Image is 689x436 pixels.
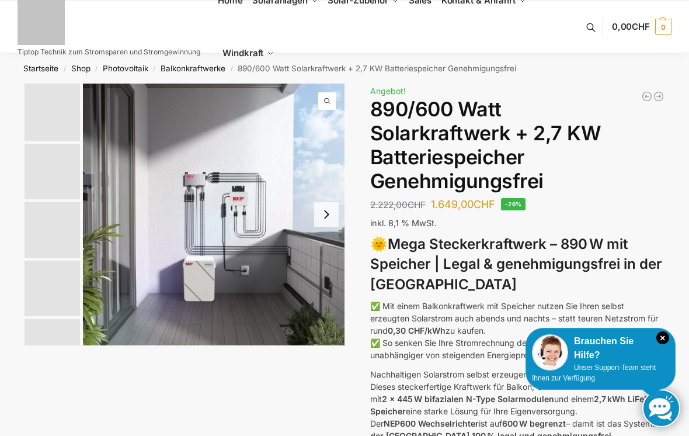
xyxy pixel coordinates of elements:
a: 0,00CHF 0 [612,9,671,44]
a: Steckerkraftwerk mit 2,7kwh-SpeicherBalkonkraftwerk mit 27kw Speicher [83,84,344,345]
bdi: 1.649,00 [431,198,495,210]
p: Tiptop Technik zum Stromsparen und Stromgewinnung [18,49,200,56]
span: Windkraft [222,47,263,58]
span: -26% [501,198,526,210]
a: Photovoltaik [103,64,148,73]
a: Balkonkraftwerk 890 Watt Solarmodulleistung mit 2kW/h Zendure Speicher [653,91,664,102]
h1: 890/600 Watt Solarkraftwerk + 2,7 KW Batteriespeicher Genehmigungsfrei [370,98,664,193]
a: Startseite [23,64,58,73]
i: Schließen [656,331,669,344]
strong: 0,30 CHF/kWh [388,326,446,335]
a: Balkonkraftwerke [161,64,225,73]
img: Balkonkraftwerk mit 2,7kw Speicher [83,84,344,345]
span: inkl. 8,1 % MwSt. [370,218,437,228]
span: CHF [408,199,426,210]
img: Balkonkraftwerk mit 2,7kw Speicher [25,84,80,141]
h3: 🌞 [370,234,664,295]
strong: 2 x 445 W bifazialen N-Type Solarmodulen [382,394,554,404]
strong: Mega Steckerkraftwerk – 890 W mit Speicher | Legal & genehmigungsfrei in der [GEOGRAPHIC_DATA] [370,236,662,293]
button: Next slide [314,202,339,227]
img: Balkonkraftwerk mit 2,7kw Speicher [25,144,80,199]
span: 0 [655,19,671,35]
strong: 600 W begrenzt [502,418,566,428]
a: Shop [71,64,91,73]
span: Unser Support-Team steht Ihnen zur Verfügung [532,364,656,382]
img: Bificial im Vergleich zu billig Modulen [25,202,80,258]
span: CHF [474,198,495,210]
img: BDS1000 [25,261,80,316]
span: / [148,64,161,74]
div: Brauchen Sie Hilfe? [532,334,669,362]
span: / [58,64,71,74]
span: 0,00 [612,21,650,32]
span: Angebot! [370,86,406,96]
strong: NEP600 Wechselrichter [384,418,479,428]
img: Customer service [532,334,568,371]
bdi: 2.222,00 [370,199,426,210]
a: Balkonkraftwerk 600/810 Watt Fullblack [641,91,653,102]
img: Bificial 30 % mehr Leistung [25,319,80,375]
a: Windkraft [218,27,279,79]
span: / [91,64,103,74]
p: ✅ Mit einem Balkonkraftwerk mit Speicher nutzen Sie Ihren selbst erzeugten Solarstrom auch abends... [370,300,664,361]
span: CHF [632,21,650,32]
